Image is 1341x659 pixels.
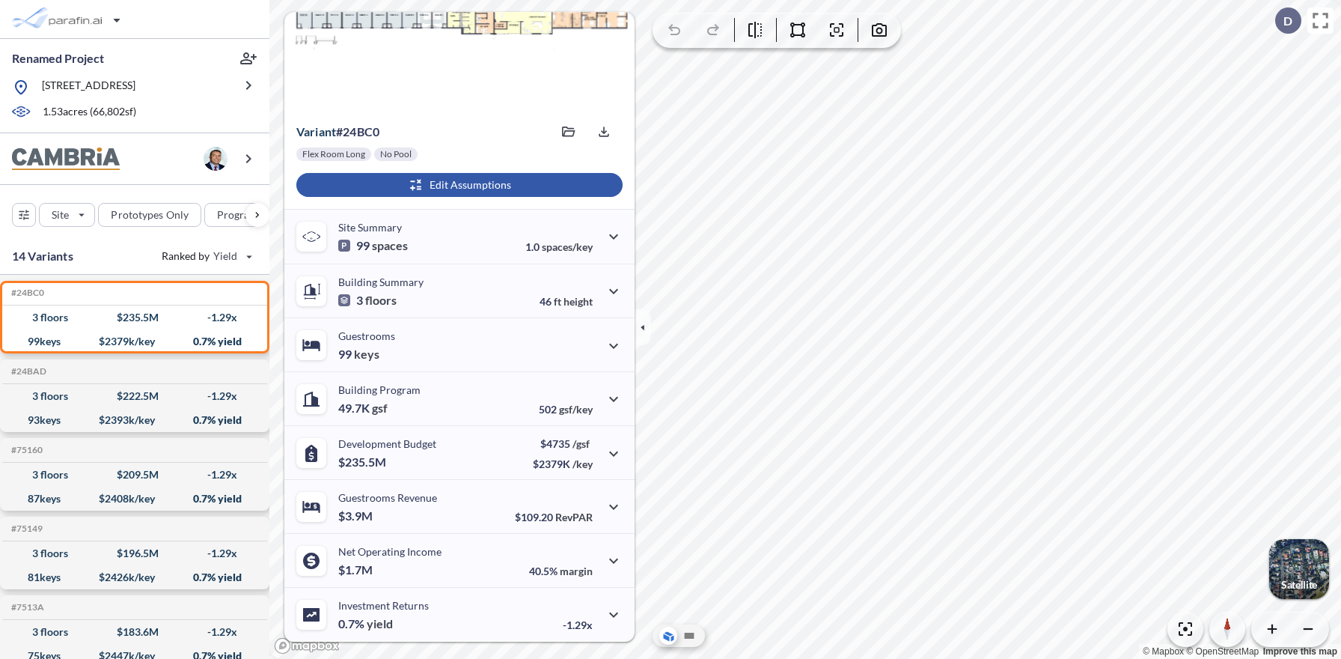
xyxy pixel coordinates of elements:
[296,124,336,139] span: Variant
[367,616,393,631] span: yield
[559,403,593,416] span: gsf/key
[525,240,593,253] p: 1.0
[338,293,397,308] p: 3
[515,511,593,523] p: $109.20
[39,203,95,227] button: Site
[365,293,397,308] span: floors
[572,437,590,450] span: /gsf
[338,599,429,612] p: Investment Returns
[150,244,262,268] button: Ranked by Yield
[12,50,104,67] p: Renamed Project
[338,347,379,362] p: 99
[217,207,259,222] p: Program
[338,437,436,450] p: Development Budget
[274,637,340,655] a: Mapbox homepage
[204,203,285,227] button: Program
[563,619,593,631] p: -1.29x
[338,491,437,504] p: Guestrooms Revenue
[1269,539,1329,599] button: Switcher ImageSatellite
[572,458,593,470] span: /key
[338,276,424,288] p: Building Summary
[338,238,408,253] p: 99
[8,366,46,377] h5: Click to copy the code
[12,148,120,171] img: BrandImage
[372,238,408,253] span: spaces
[542,240,593,253] span: spaces/key
[8,445,43,455] h5: Click to copy the code
[533,458,593,470] p: $2379K
[338,562,375,577] p: $1.7M
[8,523,43,534] h5: Click to copy the code
[43,104,136,121] p: 1.53 acres ( 66,802 sf)
[338,383,421,396] p: Building Program
[8,288,44,298] h5: Click to copy the code
[296,173,623,197] button: Edit Assumptions
[372,401,388,416] span: gsf
[302,148,365,160] p: Flex Room Long
[42,78,135,97] p: [STREET_ADDRESS]
[1269,539,1329,599] img: Switcher Image
[338,545,442,558] p: Net Operating Income
[529,565,593,577] p: 40.5%
[659,627,677,645] button: Aerial View
[354,347,379,362] span: keys
[1263,646,1337,657] a: Improve this map
[1186,646,1259,657] a: OpenStreetMap
[554,295,561,308] span: ft
[111,207,189,222] p: Prototypes Only
[52,207,69,222] p: Site
[1283,14,1292,28] p: D
[12,247,73,265] p: 14 Variants
[1143,646,1184,657] a: Mapbox
[338,455,388,470] p: $235.5M
[296,124,379,139] p: # 24bc0
[204,147,227,171] img: user logo
[540,295,593,308] p: 46
[338,508,375,523] p: $3.9M
[555,511,593,523] span: RevPAR
[680,627,698,645] button: Site Plan
[539,403,593,416] p: 502
[380,148,412,160] p: No Pool
[338,401,388,416] p: 49.7K
[560,565,593,577] span: margin
[338,221,402,234] p: Site Summary
[563,295,593,308] span: height
[213,249,238,264] span: Yield
[533,437,593,450] p: $4735
[338,329,395,342] p: Guestrooms
[338,616,393,631] p: 0.7%
[8,602,44,613] h5: Click to copy the code
[1281,579,1317,591] p: Satellite
[98,203,201,227] button: Prototypes Only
